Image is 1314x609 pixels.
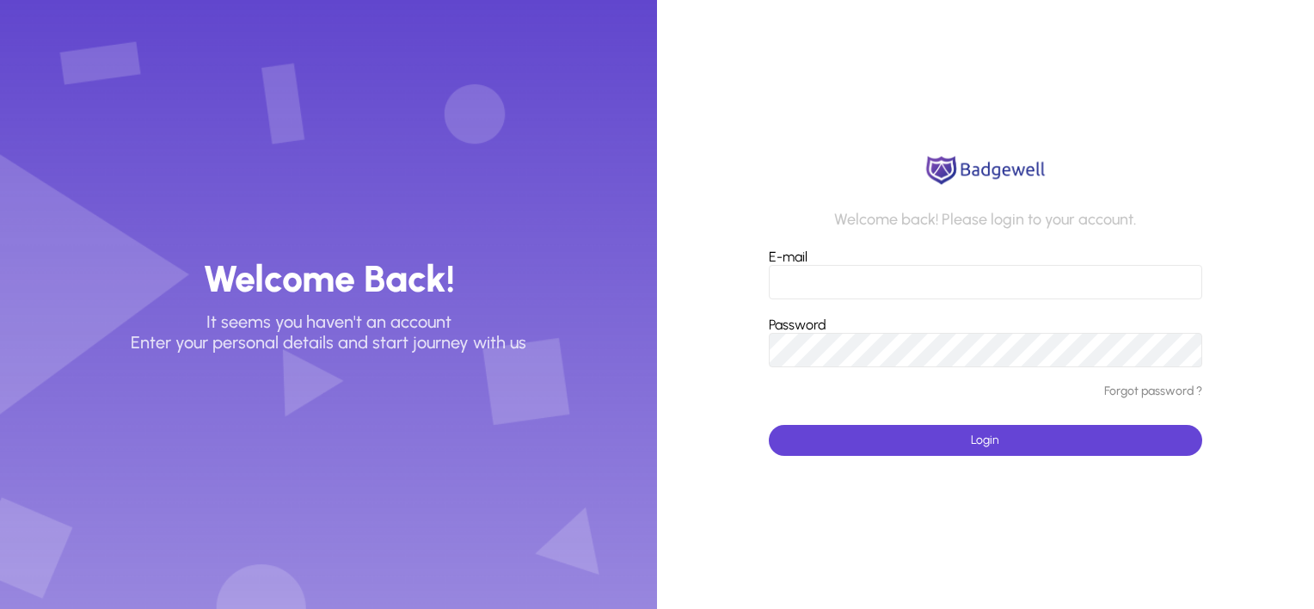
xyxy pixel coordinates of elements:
[206,311,451,332] p: It seems you haven't an account
[769,317,826,333] label: Password
[769,249,807,265] label: E-mail
[971,433,999,447] span: Login
[769,425,1202,456] button: Login
[834,211,1136,230] p: Welcome back! Please login to your account.
[203,256,455,302] h3: Welcome Back!
[921,153,1050,188] img: logo.png
[1104,384,1202,399] a: Forgot password ?
[131,332,526,353] p: Enter your personal details and start journey with us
